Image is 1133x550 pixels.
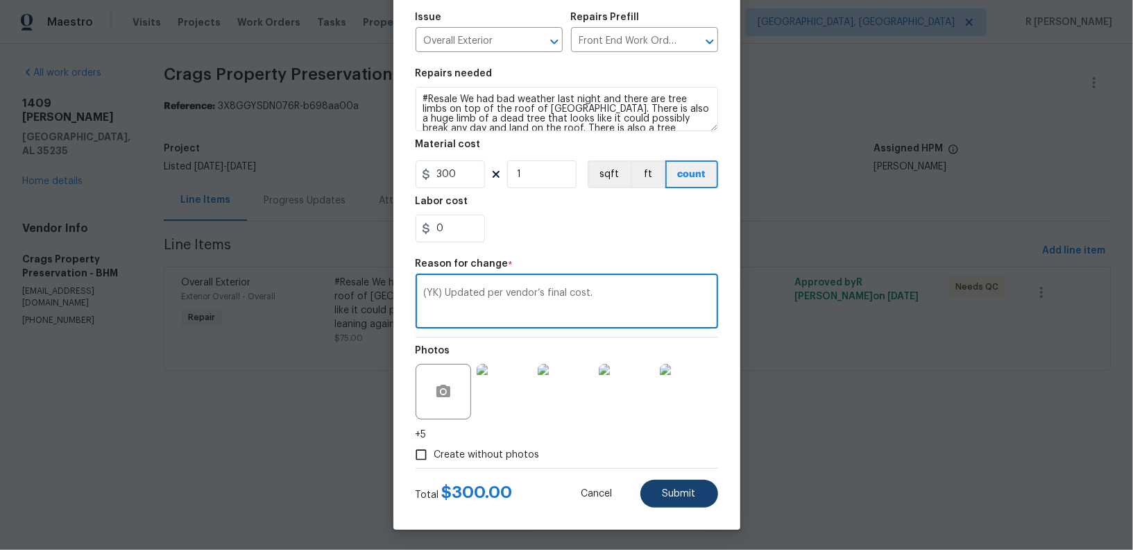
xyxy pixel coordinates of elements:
h5: Reason for change [416,259,509,269]
h5: Photos [416,346,450,356]
span: Create without photos [434,448,540,462]
h5: Labor cost [416,197,468,206]
h5: Material cost [416,140,481,149]
button: Open [700,32,719,51]
button: Submit [640,480,718,508]
button: Open [545,32,564,51]
h5: Issue [416,12,442,22]
button: sqft [588,160,631,188]
button: count [665,160,718,188]
button: Cancel [559,480,635,508]
textarea: (YK) Updated per vendor’s final cost. [424,288,710,317]
button: ft [631,160,665,188]
span: Submit [663,489,696,499]
span: Cancel [581,489,613,499]
span: +5 [416,428,427,442]
h5: Repairs needed [416,69,493,78]
span: $ 300.00 [442,484,513,501]
h5: Repairs Prefill [571,12,640,22]
div: Total [416,485,513,502]
textarea: #Resale We had bad weather last night and there are tree limbs on top of the roof of [GEOGRAPHIC_... [416,87,718,131]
